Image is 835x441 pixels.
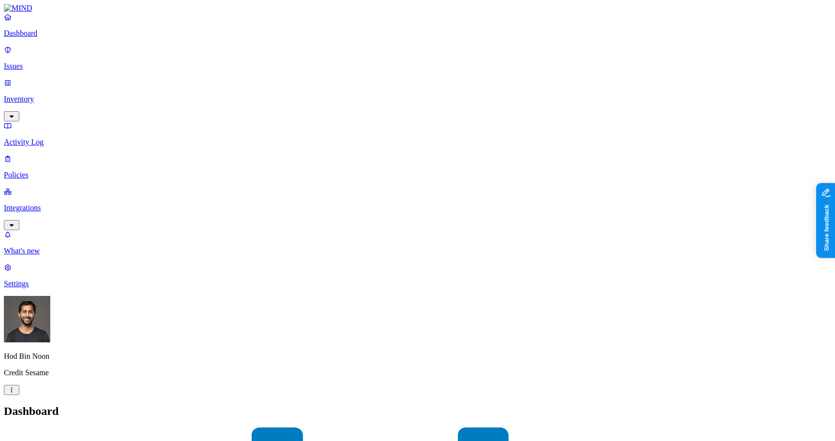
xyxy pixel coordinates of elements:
[4,230,831,255] a: What's new
[4,263,831,288] a: Settings
[4,4,831,13] a: MIND
[4,13,831,38] a: Dashboard
[4,171,831,179] p: Policies
[4,4,32,13] img: MIND
[4,95,831,103] p: Inventory
[4,78,831,120] a: Inventory
[4,154,831,179] a: Policies
[4,352,831,361] p: Hod Bin Noon
[4,247,831,255] p: What's new
[4,296,50,342] img: Hod Bin Noon
[4,279,831,288] p: Settings
[4,368,831,377] p: Credit Sesame
[4,45,831,71] a: Issues
[4,29,831,38] p: Dashboard
[4,187,831,229] a: Integrations
[4,204,831,212] p: Integrations
[4,138,831,147] p: Activity Log
[4,62,831,71] p: Issues
[4,405,831,418] h2: Dashboard
[4,121,831,147] a: Activity Log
